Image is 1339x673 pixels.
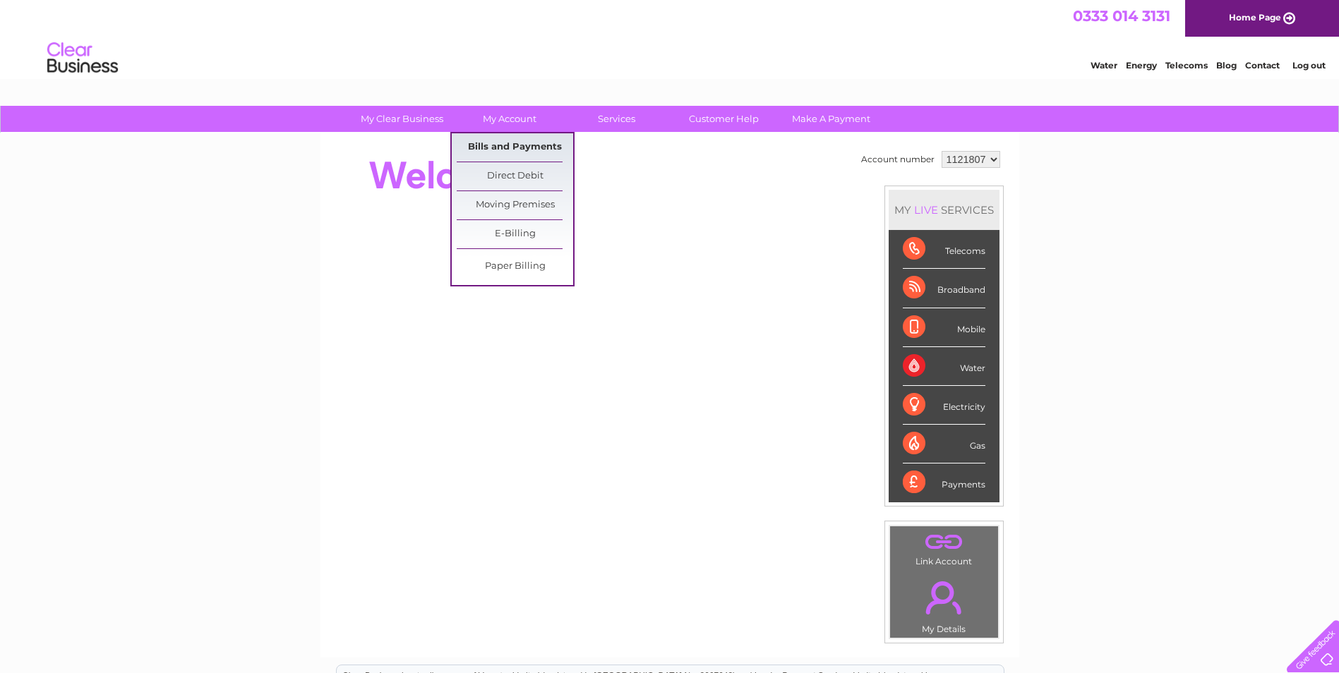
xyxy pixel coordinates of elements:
[1292,60,1326,71] a: Log out
[337,8,1004,68] div: Clear Business is a trading name of Verastar Limited (registered in [GEOGRAPHIC_DATA] No. 3667643...
[858,147,938,171] td: Account number
[903,308,985,347] div: Mobile
[457,253,573,281] a: Paper Billing
[889,190,999,230] div: MY SERVICES
[773,106,889,132] a: Make A Payment
[903,347,985,386] div: Water
[903,386,985,425] div: Electricity
[1073,7,1170,25] a: 0333 014 3131
[1245,60,1280,71] a: Contact
[457,220,573,248] a: E-Billing
[889,569,999,638] td: My Details
[47,37,119,80] img: logo.png
[903,463,985,502] div: Payments
[894,530,995,554] a: .
[451,106,568,132] a: My Account
[903,230,985,269] div: Telecoms
[1126,60,1157,71] a: Energy
[457,133,573,162] a: Bills and Payments
[903,269,985,308] div: Broadband
[558,106,675,132] a: Services
[894,573,995,622] a: .
[457,162,573,190] a: Direct Debit
[666,106,782,132] a: Customer Help
[457,191,573,219] a: Moving Premises
[1165,60,1208,71] a: Telecoms
[903,425,985,463] div: Gas
[911,203,941,217] div: LIVE
[344,106,460,132] a: My Clear Business
[1216,60,1237,71] a: Blog
[889,526,999,570] td: Link Account
[1091,60,1117,71] a: Water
